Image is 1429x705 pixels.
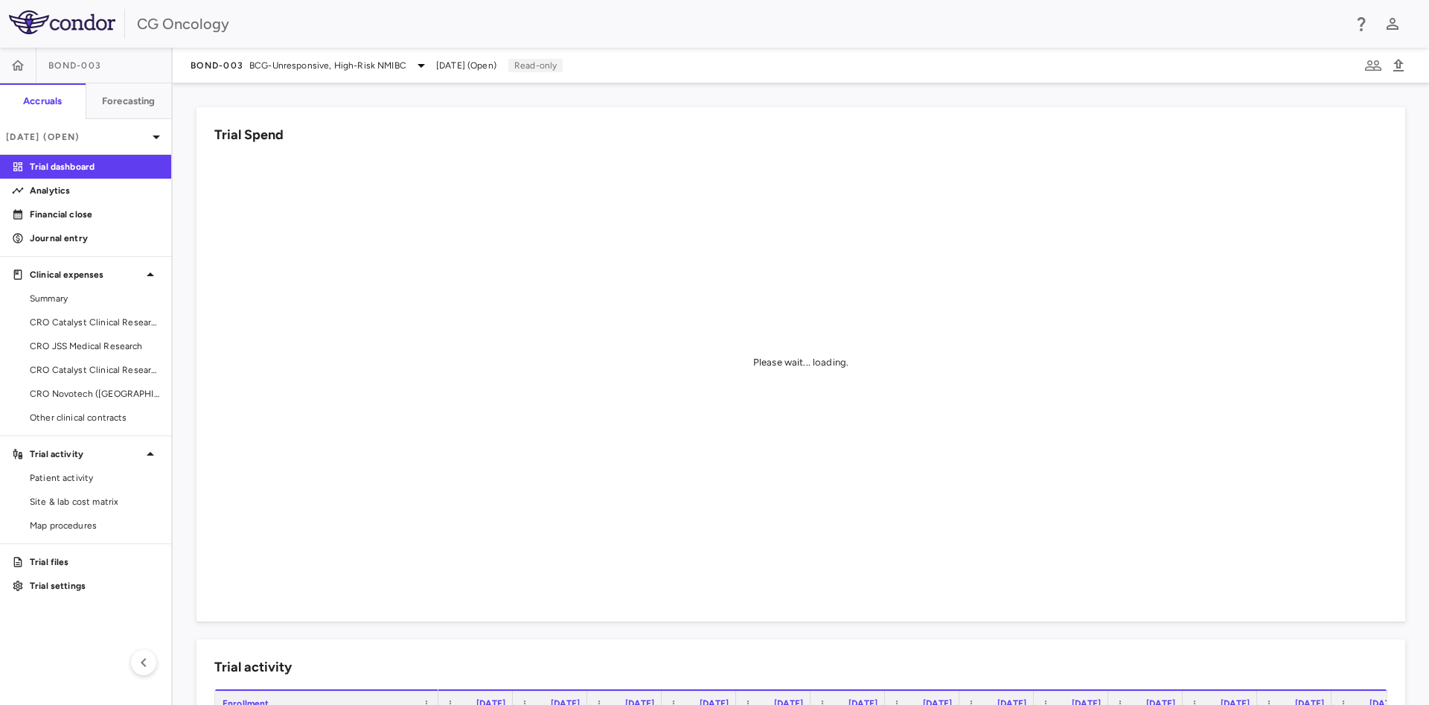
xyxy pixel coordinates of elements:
p: Trial files [30,555,159,569]
span: Other clinical contracts [30,411,159,424]
div: CG Oncology [137,13,1343,35]
span: CRO Novotech ([GEOGRAPHIC_DATA]) Pty Ltd [30,387,159,401]
span: Site & lab cost matrix [30,495,159,508]
h6: Trial Spend [214,125,284,145]
span: Summary [30,292,159,305]
h6: Trial activity [214,657,292,677]
span: CRO JSS Medical Research [30,339,159,353]
span: Map procedures [30,519,159,532]
span: CRO Catalyst Clinical Research [30,363,159,377]
p: Financial close [30,208,159,221]
p: Journal entry [30,232,159,245]
span: BOND-003 [191,60,243,71]
p: Read-only [508,59,563,72]
span: BCG-Unresponsive, High-Risk NMIBC [249,59,406,72]
img: logo-full-SnFGN8VE.png [9,10,115,34]
span: Patient activity [30,471,159,485]
p: Clinical expenses [30,268,141,281]
p: Trial dashboard [30,160,159,173]
div: Please wait... loading. [753,356,848,369]
p: Trial activity [30,447,141,461]
p: Trial settings [30,579,159,593]
h6: Forecasting [102,95,156,108]
span: [DATE] (Open) [436,59,496,72]
p: Analytics [30,184,159,197]
span: CRO Catalyst Clinical Research - Cohort P [30,316,159,329]
h6: Accruals [23,95,62,108]
p: [DATE] (Open) [6,130,147,144]
span: BOND-003 [48,60,101,71]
